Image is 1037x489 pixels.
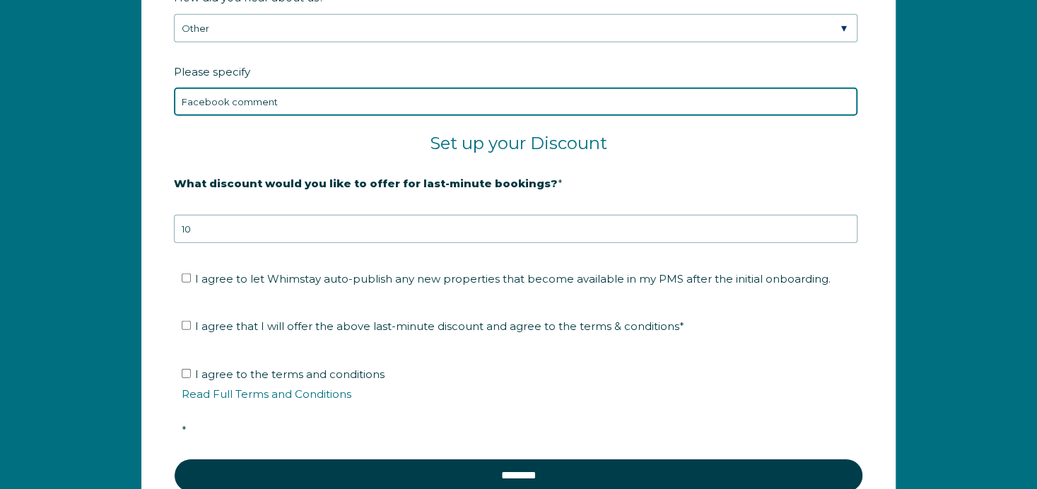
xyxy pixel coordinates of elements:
[174,177,558,190] strong: What discount would you like to offer for last-minute bookings?
[182,387,351,401] a: Read Full Terms and Conditions
[430,133,607,153] span: Set up your Discount
[182,369,191,378] input: I agree to the terms and conditionsRead Full Terms and Conditions*
[182,321,191,330] input: I agree that I will offer the above last-minute discount and agree to the terms & conditions*
[182,273,191,283] input: I agree to let Whimstay auto-publish any new properties that become available in my PMS after the...
[182,367,865,437] span: I agree to the terms and conditions
[174,61,250,83] span: Please specify
[195,272,831,285] span: I agree to let Whimstay auto-publish any new properties that become available in my PMS after the...
[174,201,395,213] strong: 20% is recommended, minimum of 10%
[195,319,684,333] span: I agree that I will offer the above last-minute discount and agree to the terms & conditions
